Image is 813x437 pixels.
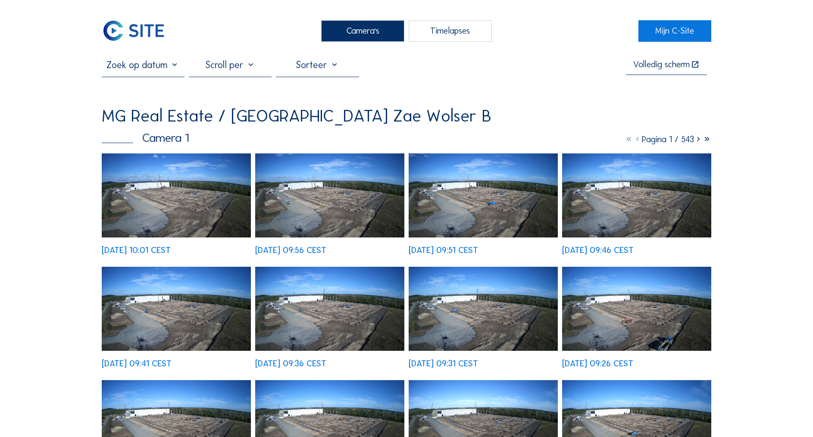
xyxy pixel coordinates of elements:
img: image_52866958 [409,267,558,351]
img: image_52867368 [562,153,711,237]
img: image_52867632 [255,153,404,237]
img: image_52867232 [102,267,251,351]
div: [DATE] 09:26 CEST [562,359,633,368]
img: image_52867098 [255,267,404,351]
img: image_52866825 [562,267,711,351]
div: Camera's [321,20,404,42]
img: image_52867782 [102,153,251,237]
div: MG Real Estate / [GEOGRAPHIC_DATA] Zae Wolser B [102,107,491,125]
div: [DATE] 09:41 CEST [102,359,172,368]
div: Timelapses [409,20,491,42]
div: Camera 1 [102,132,189,144]
img: C-SITE Logo [102,20,166,42]
div: [DATE] 10:01 CEST [102,246,171,255]
div: [DATE] 09:51 CEST [409,246,478,255]
div: [DATE] 09:56 CEST [255,246,326,255]
div: [DATE] 09:31 CEST [409,359,478,368]
span: Pagina 1 / 543 [642,134,694,144]
img: image_52867502 [409,153,558,237]
div: Volledig scherm [633,60,690,69]
a: Mijn C-Site [638,20,712,42]
a: C-SITE Logo [102,20,175,42]
div: [DATE] 09:46 CEST [562,246,634,255]
input: Zoek op datum 󰅀 [102,59,184,71]
div: [DATE] 09:36 CEST [255,359,326,368]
